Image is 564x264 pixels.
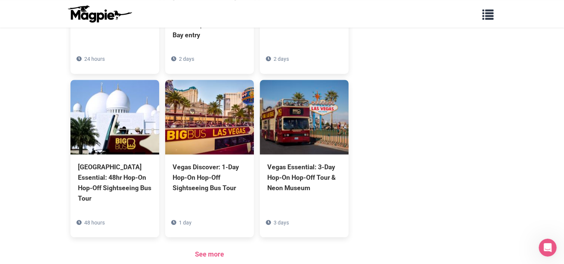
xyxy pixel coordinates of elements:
span: 3 days [274,220,289,226]
span: 2 days [274,56,289,62]
img: logo-ab69f6fb50320c5b225c76a69d11143b.png [66,5,133,23]
a: [GEOGRAPHIC_DATA] Essential: 48hr Hop-On Hop-Off Sightseeing Bus Tour 48 hours [70,80,159,238]
a: Vegas Discover: 1-Day Hop-On Hop-Off Sightseeing Bus Tour 1 day [165,80,254,227]
a: See more [195,250,224,258]
span: 48 hours [84,220,105,226]
div: Vegas Discover: 1-Day Hop-On Hop-Off Sightseeing Bus Tour [173,162,246,193]
a: Vegas Essential: 3-Day Hop-On Hop-Off Tour & Neon Museum 3 days [260,80,349,227]
span: 24 hours [84,56,105,62]
div: [GEOGRAPHIC_DATA] Essential: 48hr Hop-On Hop-Off Sightseeing Bus Tour [78,162,152,204]
img: Vegas Discover: 1-Day Hop-On Hop-Off Sightseeing Bus Tour [165,80,254,154]
iframe: Intercom live chat [539,239,557,257]
div: Vegas Essential: 3-Day Hop-On Hop-Off Tour & Neon Museum [267,162,341,193]
span: 1 day [179,220,192,226]
img: Abu Dhabi Essential: 48hr Hop-On Hop-Off Sightseeing Bus Tour [70,80,159,154]
span: 2 days [179,56,194,62]
img: Vegas Essential: 3-Day Hop-On Hop-Off Tour & Neon Museum [260,80,349,154]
